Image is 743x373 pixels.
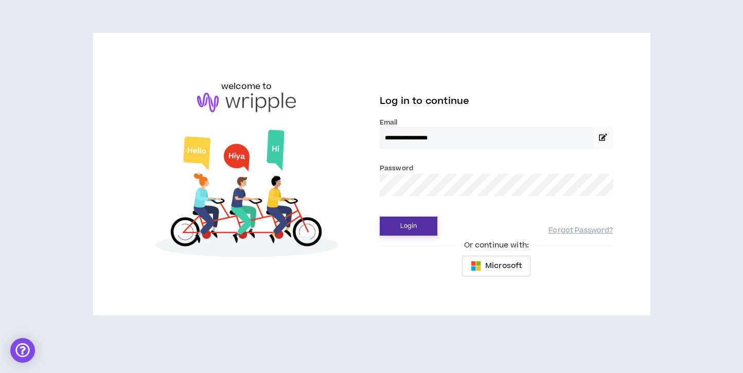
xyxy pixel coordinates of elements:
img: logo-brand.png [197,93,296,112]
label: Password [380,164,413,173]
img: Welcome to Wripple [130,122,364,268]
span: Log in to continue [380,95,469,108]
span: Or continue with: [457,240,536,251]
a: Forgot Password? [549,226,613,236]
label: Email [380,118,613,127]
button: Microsoft [462,256,530,276]
button: Login [380,217,437,236]
span: Microsoft [485,260,522,272]
div: Open Intercom Messenger [10,338,35,363]
h6: welcome to [221,80,272,93]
